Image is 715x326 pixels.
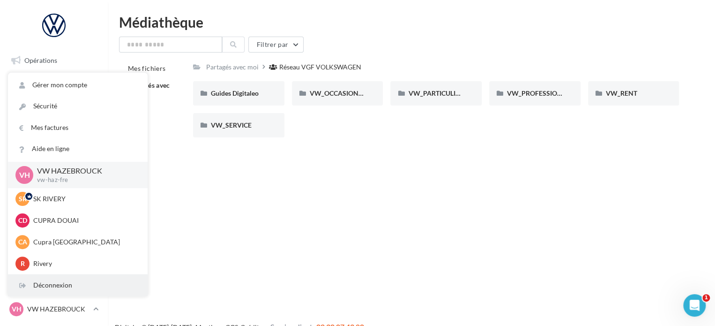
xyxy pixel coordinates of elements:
span: CD [18,216,27,225]
a: Campagnes DataOnDemand [6,246,102,273]
span: Mes fichiers [128,64,165,72]
span: VH [19,169,30,180]
div: Médiathèque [119,15,704,29]
a: VH VW HAZEBROUCK [7,300,100,318]
div: Partagés avec moi [206,62,259,72]
span: Partagés avec moi [128,81,170,99]
p: CUPRA DOUAI [33,216,136,225]
p: Rivery [33,259,136,268]
span: VW_RENT [606,89,637,97]
span: CA [18,237,27,247]
p: Cupra [GEOGRAPHIC_DATA] [33,237,136,247]
div: Déconnexion [8,275,148,296]
a: PLV et print personnalisable [6,215,102,243]
a: Gérer mon compte [8,75,148,96]
span: VW_PARTICULIERS [408,89,467,97]
span: 1 [702,294,710,302]
p: VW HAZEBROUCK [27,304,89,314]
a: Sécurité [8,96,148,117]
p: SK RIVERY [33,194,136,204]
a: Aide en ligne [8,138,148,159]
button: Filtrer par [248,37,304,53]
p: vw-haz-fre [37,176,133,184]
a: Campagnes [6,121,102,141]
span: VW_OCCASIONS_GARANTIES [310,89,402,97]
p: VW HAZEBROUCK [37,166,133,176]
a: Opérations [6,51,102,70]
a: Visibilité en ligne [6,98,102,118]
span: VH [12,304,22,314]
a: Médiathèque [6,168,102,188]
span: SR [19,194,27,204]
div: Réseau VGF VOLKSWAGEN [279,62,361,72]
a: Mes factures [8,117,148,138]
span: VW_PROFESSIONNELS [507,89,578,97]
a: Contacts [6,145,102,165]
iframe: Intercom live chat [683,294,706,317]
a: Calendrier [6,191,102,211]
span: VW_SERVICE [211,121,252,129]
span: R [21,259,25,268]
span: Opérations [24,56,57,64]
span: Guides Digitaleo [211,89,259,97]
a: Boîte de réception [6,74,102,94]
